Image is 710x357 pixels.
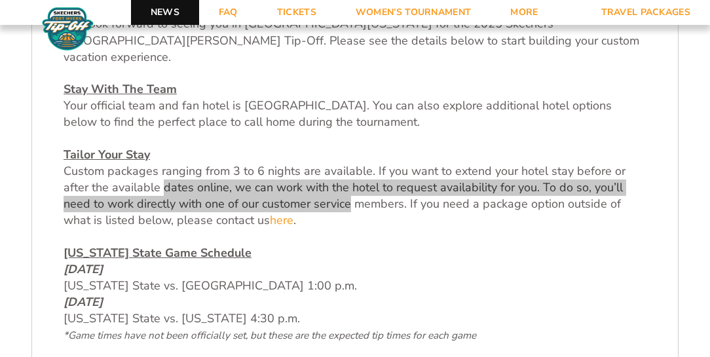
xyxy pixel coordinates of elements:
[39,7,96,51] img: Fort Myers Tip-Off
[293,212,296,228] span: .
[64,163,626,229] span: Custom packages ranging from 3 to 6 nights are available. If you want to extend your hotel stay b...
[64,98,612,130] span: Your official team and fan hotel is [GEOGRAPHIC_DATA]. You can also explore additional hotel opti...
[64,81,177,97] u: Stay With The Team
[64,261,103,277] em: [DATE]
[270,212,293,229] a: here
[64,147,150,162] u: Tailor Your Stay
[64,329,476,342] span: *Game times have not been officially set, but these are the expected tip times for each game
[64,16,646,66] p: We look forward to seeing you in [GEOGRAPHIC_DATA][US_STATE] for the 2025 Skechers [GEOGRAPHIC_DA...
[64,245,252,261] span: [US_STATE] State Game Schedule
[64,261,476,343] span: [US_STATE] State vs. [GEOGRAPHIC_DATA] 1:00 p.m. [US_STATE] State vs. [US_STATE] 4:30 p.m.
[64,294,103,310] em: [DATE]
